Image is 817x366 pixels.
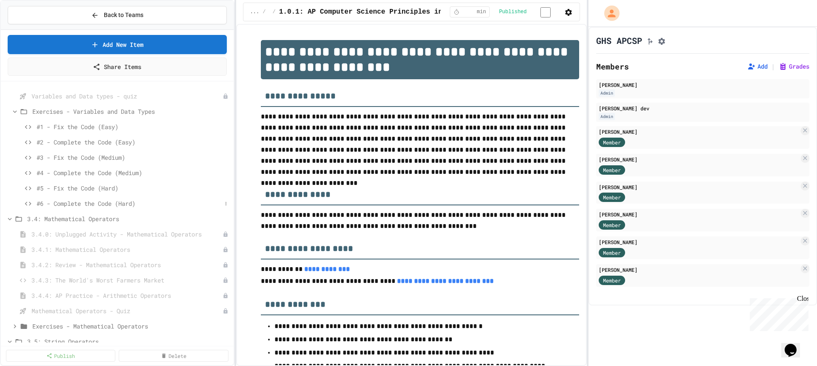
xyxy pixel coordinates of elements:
[747,62,768,71] button: Add
[499,9,527,15] span: Published
[222,199,230,208] button: More options
[32,107,230,116] span: Exercises - Variables and Data Types
[599,183,799,191] div: [PERSON_NAME]
[599,128,799,135] div: [PERSON_NAME]
[31,276,223,285] span: 3.4.3: The World's Worst Farmers Market
[250,9,260,15] span: ...
[37,168,230,177] span: #4 - Complete the Code (Medium)
[603,277,621,284] span: Member
[599,89,615,97] div: Admin
[530,7,561,17] input: publish toggle
[6,350,115,362] a: Publish
[272,9,275,15] span: /
[603,249,621,256] span: Member
[223,308,229,314] div: Unpublished
[8,35,227,54] a: Add New Item
[599,81,807,89] div: [PERSON_NAME]
[119,350,228,362] a: Delete
[781,332,808,357] iframe: chat widget
[31,92,223,101] span: Variables and Data types - quiz
[32,322,230,331] span: Exercises - Mathematical Operators
[3,3,59,54] div: Chat with us now!Close
[27,214,230,223] span: 3.4: Mathematical Operators
[603,221,621,229] span: Member
[263,9,266,15] span: /
[31,260,223,269] span: 3.4.2: Review - Mathematical Operators
[599,156,799,163] div: [PERSON_NAME]
[477,9,486,15] span: min
[779,62,809,71] button: Grades
[37,199,222,208] span: #6 - Complete the Code (Hard)
[37,184,230,193] span: #5 - Fix the Code (Hard)
[279,7,537,17] span: 1.0.1: AP Computer Science Principles in Python Course Syllabus
[599,266,799,274] div: [PERSON_NAME]
[746,295,808,331] iframe: chat widget
[603,138,621,146] span: Member
[599,210,799,218] div: [PERSON_NAME]
[599,104,807,112] div: [PERSON_NAME] dev
[657,35,666,46] button: Assignment Settings
[37,138,230,147] span: #2 - Complete the Code (Easy)
[499,6,561,17] div: Content is published and visible to students
[771,61,775,72] span: |
[595,3,622,23] div: My Account
[223,93,229,99] div: Unpublished
[223,262,229,268] div: Unpublished
[31,306,223,315] span: Mathematical Operators - Quiz
[646,35,654,46] button: Click to see fork details
[31,291,223,300] span: 3.4.4: AP Practice - Arithmetic Operators
[31,245,223,254] span: 3.4.1: Mathematical Operators
[603,166,621,174] span: Member
[603,193,621,201] span: Member
[596,61,629,72] h2: Members
[31,230,223,239] span: 3.4.0: Unplugged Activity - Mathematical Operators
[223,277,229,283] div: Unpublished
[599,238,799,246] div: [PERSON_NAME]
[223,231,229,237] div: Unpublished
[27,337,230,346] span: 3.5: String Operators
[8,58,227,76] a: Share Items
[599,113,615,120] div: Admin
[104,11,143,20] span: Back to Teams
[596,35,642,46] h1: GHS APCSP
[8,6,227,24] button: Back to Teams
[37,153,230,162] span: #3 - Fix the Code (Medium)
[37,122,230,131] span: #1 - Fix the Code (Easy)
[223,247,229,253] div: Unpublished
[223,293,229,299] div: Unpublished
